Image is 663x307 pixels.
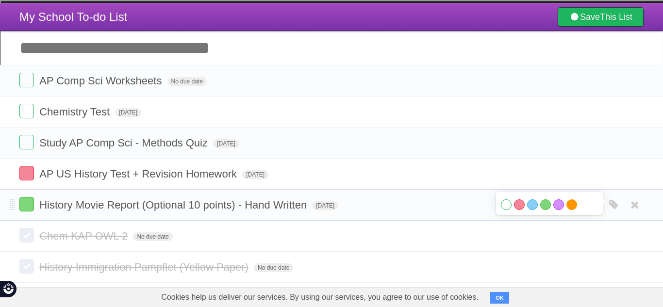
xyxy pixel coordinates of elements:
label: Red [514,199,525,210]
label: Done [19,228,34,242]
span: Chem KAP OWL 2 [39,230,130,242]
span: History Movie Report (Optional 10 points) - Hand Written [39,199,309,211]
label: White [501,199,512,210]
div: Options [4,57,659,66]
span: My School To-do List [19,10,127,23]
span: Chemistry Test [39,106,112,118]
label: Purple [553,199,564,210]
label: Done [19,166,34,180]
span: No due date [167,77,207,86]
span: History Immigration Pampflet (Yellow Paper) [39,261,251,273]
div: Sort New > Old [4,31,659,40]
div: Home [4,4,203,13]
span: [DATE] [115,108,141,117]
div: Delete [4,48,659,57]
span: Study AP Comp Sci - Methods Quiz [39,137,210,149]
span: [DATE] [242,170,268,179]
span: AP US History Test + Revision Homework [39,168,239,180]
span: [DATE] [213,139,239,148]
label: Green [540,199,551,210]
label: Done [19,259,34,274]
span: Cookies help us deliver our services. By using our services, you agree to our use of cookies. [151,288,488,307]
label: Blue [527,199,538,210]
label: Done [19,197,34,211]
a: SaveThis List [558,7,644,27]
span: No due date [133,232,172,241]
span: [DATE] [312,201,338,210]
span: No due date [254,263,293,272]
div: Sort A > Z [4,22,659,31]
button: OK [490,292,509,304]
div: Sign out [4,66,659,75]
div: Move To ... [4,40,659,48]
label: Done [19,135,34,149]
label: Done [19,104,34,118]
label: Done [19,73,34,87]
span: AP Comp Sci Worksheets [39,75,164,87]
b: This List [600,12,632,22]
label: Orange [566,199,577,210]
